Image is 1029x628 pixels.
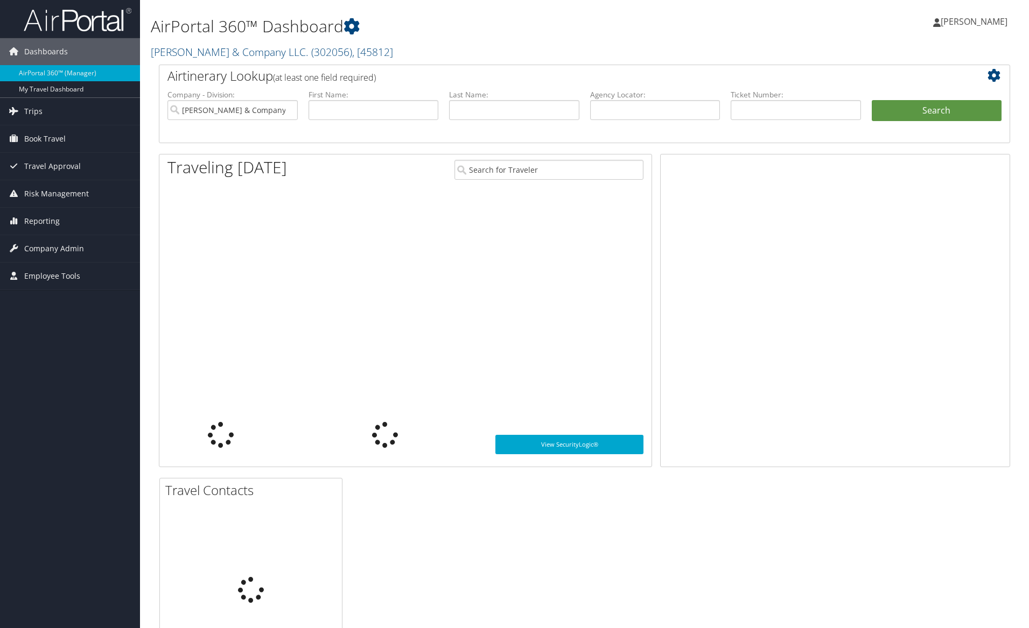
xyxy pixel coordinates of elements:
[167,156,287,179] h1: Traveling [DATE]
[352,45,393,59] span: , [ 45812 ]
[933,5,1018,38] a: [PERSON_NAME]
[495,435,643,454] a: View SecurityLogic®
[167,67,930,85] h2: Airtinerary Lookup
[449,89,579,100] label: Last Name:
[24,38,68,65] span: Dashboards
[151,45,393,59] a: [PERSON_NAME] & Company LLC.
[454,160,643,180] input: Search for Traveler
[165,481,342,499] h2: Travel Contacts
[872,100,1002,122] button: Search
[24,98,43,125] span: Trips
[273,72,376,83] span: (at least one field required)
[167,89,298,100] label: Company - Division:
[24,180,89,207] span: Risk Management
[151,15,729,38] h1: AirPortal 360™ Dashboard
[941,16,1007,27] span: [PERSON_NAME]
[309,89,439,100] label: First Name:
[24,208,60,235] span: Reporting
[24,235,84,262] span: Company Admin
[590,89,720,100] label: Agency Locator:
[731,89,861,100] label: Ticket Number:
[311,45,352,59] span: ( 302056 )
[24,125,66,152] span: Book Travel
[24,7,131,32] img: airportal-logo.png
[24,153,81,180] span: Travel Approval
[24,263,80,290] span: Employee Tools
